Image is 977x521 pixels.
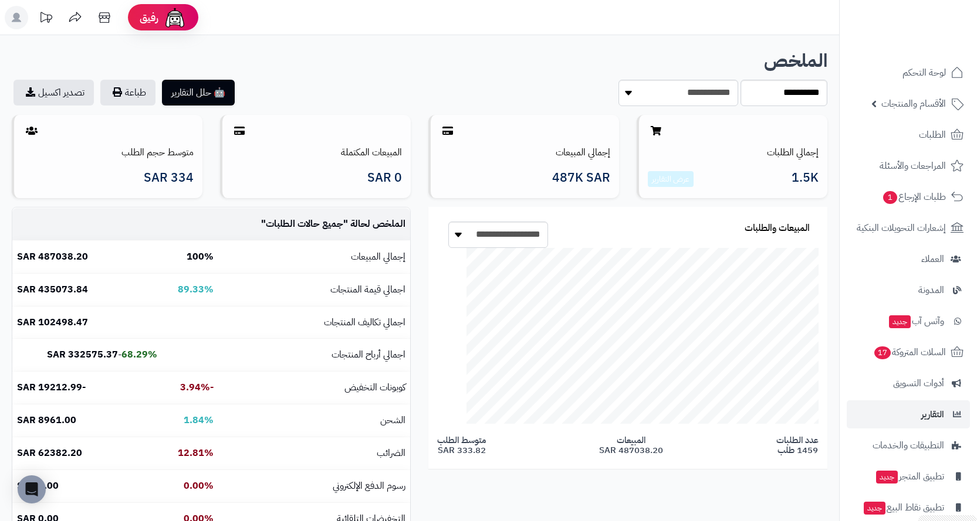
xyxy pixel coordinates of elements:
[17,446,82,460] b: 62382.20 SAR
[17,413,76,427] b: 8961.00 SAR
[17,315,88,329] b: 102498.47 SAR
[902,64,946,81] span: لوحة التحكم
[437,435,486,455] span: متوسط الطلب 333.82 SAR
[847,245,970,273] a: العملاء
[162,80,235,105] button: 🤖 حلل التقارير
[888,313,944,329] span: وآتس آب
[863,499,944,516] span: تطبيق نقاط البيع
[857,220,946,236] span: إشعارات التحويلات البنكية
[776,435,819,455] span: عدد الطلبات 1459 طلب
[764,47,827,74] b: الملخص
[883,190,898,205] span: 1
[893,375,944,391] span: أدوات التسويق
[897,9,966,33] img: logo-2.png
[792,171,819,188] span: 1.5K
[882,189,946,205] span: طلبات الإرجاع
[140,11,158,25] span: رفيق
[875,468,944,485] span: تطبيق المتجر
[847,152,970,180] a: المراجعات والأسئلة
[187,250,214,264] b: 100%
[163,6,187,29] img: ai-face.png
[874,346,892,360] span: 17
[367,171,402,185] span: 0 SAR
[13,80,94,105] a: تصدير اكسيل
[341,145,402,159] a: المبيعات المكتملة
[184,413,214,427] b: 1.84%
[17,282,88,297] b: 435073.84 SAR
[218,274,410,306] td: اجمالي قيمة المنتجات
[919,127,946,143] span: الطلبات
[218,372,410,404] td: كوبونات التخفيض
[847,369,970,397] a: أدوات التسويق
[121,145,194,159] a: متوسط حجم الطلب
[745,223,810,234] h3: المبيعات والطلبات
[873,437,944,454] span: التطبيقات والخدمات
[847,59,970,87] a: لوحة التحكم
[847,214,970,242] a: إشعارات التحويلات البنكية
[144,171,194,185] span: 334 SAR
[847,400,970,428] a: التقارير
[100,80,155,105] button: طباعة
[17,380,86,394] b: -19212.99 SAR
[218,339,410,371] td: اجمالي أرباح المنتجات
[876,471,898,483] span: جديد
[47,348,118,362] b: 332575.37 SAR
[864,502,885,515] span: جديد
[17,479,59,493] b: 0.00 SAR
[12,339,162,371] td: -
[178,446,214,460] b: 12.81%
[847,276,970,304] a: المدونة
[767,145,819,159] a: إجمالي الطلبات
[17,250,88,264] b: 487038.20 SAR
[921,251,944,267] span: العملاء
[599,435,663,455] span: المبيعات 487038.20 SAR
[218,404,410,437] td: الشحن
[180,380,214,394] b: -3.94%
[184,479,214,493] b: 0.00%
[847,338,970,366] a: السلات المتروكة17
[918,282,944,298] span: المدونة
[218,241,410,273] td: إجمالي المبيعات
[218,470,410,502] td: رسوم الدفع الإلكتروني
[652,173,689,185] a: عرض التقارير
[847,462,970,491] a: تطبيق المتجرجديد
[921,406,944,423] span: التقارير
[218,437,410,469] td: الضرائب
[556,145,610,159] a: إجمالي المبيعات
[266,217,343,231] span: جميع حالات الطلبات
[873,344,946,360] span: السلات المتروكة
[18,475,46,503] div: Open Intercom Messenger
[552,171,610,185] span: 487K SAR
[880,158,946,174] span: المراجعات والأسئلة
[218,307,410,339] td: اجمالي تكاليف المنتجات
[31,6,60,32] a: تحديثات المنصة
[847,431,970,459] a: التطبيقات والخدمات
[881,96,946,112] span: الأقسام والمنتجات
[218,208,410,240] td: الملخص لحالة " "
[847,183,970,211] a: طلبات الإرجاع1
[847,121,970,149] a: الطلبات
[889,315,911,328] span: جديد
[847,307,970,335] a: وآتس آبجديد
[178,282,214,297] b: 89.33%
[121,348,157,362] b: 68.29%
